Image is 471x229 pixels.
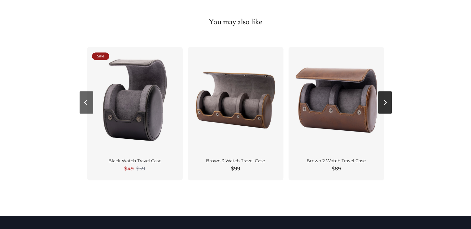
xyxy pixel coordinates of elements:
div: Sale [92,52,109,60]
a: Sale Black Watch Travel Case $49 $59 [87,47,182,180]
button: Next [378,91,392,114]
div: Brown 3 Watch Travel Case [195,158,276,164]
span: $49 [124,165,134,173]
span: $59 [136,166,145,172]
div: Brown 2 Watch Travel Case [296,158,377,164]
a: Brown 3 Watch Travel Case $99 [188,47,283,180]
h2: You may also like [87,17,384,27]
div: Black Watch Travel Case [94,158,175,164]
button: Previous [80,91,93,114]
a: Brown 2 Watch Travel Case $89 [288,47,384,180]
span: $99 [231,165,240,173]
span: $89 [332,165,341,173]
